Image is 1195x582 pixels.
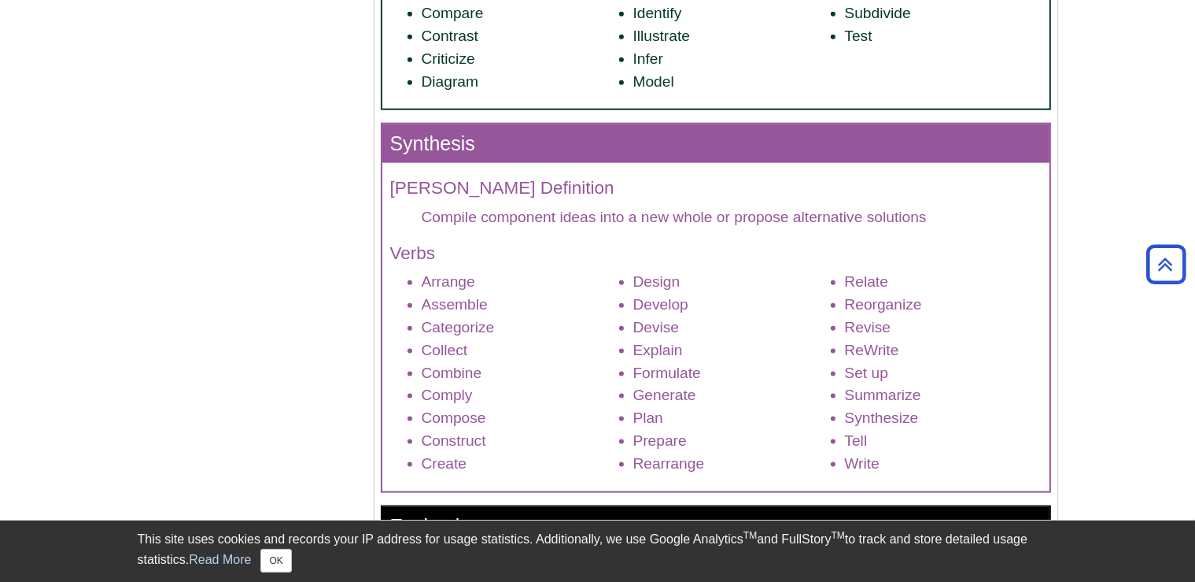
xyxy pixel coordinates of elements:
li: Summarize [845,384,1042,407]
li: Identify [633,2,830,25]
li: Create [422,453,618,476]
li: Synthesize [845,407,1042,430]
li: Illustrate [633,25,830,48]
li: Contrast [422,25,618,48]
div: This site uses cookies and records your IP address for usage statistics. Additionally, we use Goo... [138,530,1058,573]
li: Tell [845,430,1042,453]
h4: Verbs [390,244,1042,264]
li: Diagram [422,71,618,94]
sup: TM [832,530,845,541]
li: Rearrange [633,453,830,476]
li: Construct [422,430,618,453]
h4: [PERSON_NAME] Definition [390,179,1042,198]
li: Revise [845,317,1042,339]
li: Infer [633,48,830,71]
a: Back to Top [1141,254,1191,275]
li: Generate [633,384,830,407]
li: Plan [633,407,830,430]
li: Comply [422,384,618,407]
li: Subdivide [845,2,1042,25]
li: Develop [633,294,830,317]
button: Close [260,549,291,573]
li: Reorganize [845,294,1042,317]
li: Devise [633,317,830,339]
li: Compose [422,407,618,430]
li: Assemble [422,294,618,317]
li: Explain [633,339,830,362]
sup: TM [743,530,757,541]
li: Write [845,453,1042,476]
a: Read More [189,553,251,566]
dd: Compile component ideas into a new whole or propose alternative solutions [422,206,1042,228]
li: Categorize [422,317,618,339]
li: ReWrite [845,339,1042,362]
li: Compare [422,2,618,25]
li: Formulate [633,362,830,385]
h3: Evaluation [382,507,1049,546]
li: Combine [422,362,618,385]
li: Arrange [422,271,618,294]
li: Model [633,71,830,94]
li: Set up [845,362,1042,385]
li: Test [845,25,1042,48]
li: Relate [845,271,1042,294]
li: Prepare [633,430,830,453]
li: Design [633,271,830,294]
h3: Synthesis [382,124,1049,163]
li: Collect [422,339,618,362]
li: Criticize [422,48,618,71]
